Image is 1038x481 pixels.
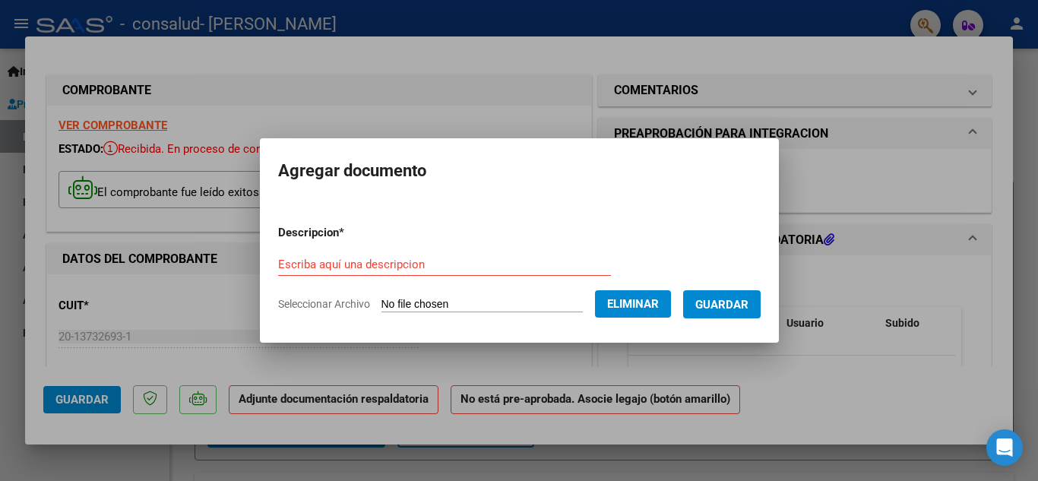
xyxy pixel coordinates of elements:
[595,290,671,318] button: Eliminar
[607,297,659,311] span: Eliminar
[278,157,761,185] h2: Agregar documento
[695,298,748,312] span: Guardar
[278,298,370,310] span: Seleccionar Archivo
[278,224,423,242] p: Descripcion
[683,290,761,318] button: Guardar
[986,429,1023,466] div: Open Intercom Messenger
